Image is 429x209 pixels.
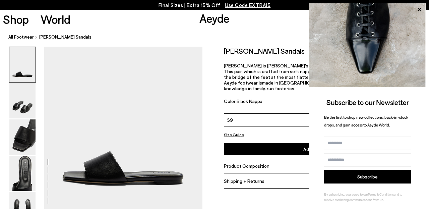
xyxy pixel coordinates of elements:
div: Color: [224,98,311,106]
span: By subscribing, you agree to our [324,192,368,196]
span: Black Nappa [237,98,262,104]
h2: [PERSON_NAME] Sandals [224,47,305,55]
a: All Footwear [8,34,34,41]
span: Add to Cart [303,146,328,152]
a: World [41,13,70,25]
nav: breadcrumb [8,28,429,47]
span: Product Composition [224,163,269,169]
img: Anna Leather Sandals - Image 3 [9,119,36,155]
span: Subscribe to our Newsletter [326,98,409,106]
button: Add to Cart [224,143,408,155]
span: [PERSON_NAME] Sandals [39,34,91,41]
button: Size Guide [224,130,244,139]
img: Anna Leather Sandals - Image 2 [9,83,36,118]
a: made in [GEOGRAPHIC_DATA] [262,80,327,86]
img: Anna Leather Sandals - Image 4 [9,156,36,191]
p: [PERSON_NAME] is [PERSON_NAME]'s elevated take on classic slider-style sandals. This pair, which ... [224,63,408,80]
a: Shop [3,13,29,25]
p: Final Sizes | Extra 15% Off [159,1,271,9]
button: Subscribe [324,170,411,184]
span: 39 [227,116,233,123]
span: Navigate to /collections/ss25-final-sizes [225,2,270,8]
p: Aeyde footwear is with generations of leather-specialist knowledge in family-run factories. [224,80,408,91]
a: Terms & Conditions [368,192,394,196]
a: Aeyde [199,11,230,25]
img: ca3f721fb6ff708a270709c41d776025.jpg [309,3,426,87]
span: Shipping + Returns [224,178,264,184]
img: Anna Leather Sandals - Image 1 [9,47,36,82]
span: Be the first to shop new collections, back-in-stock drops, and gain access to Aeyde World. [324,115,408,127]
